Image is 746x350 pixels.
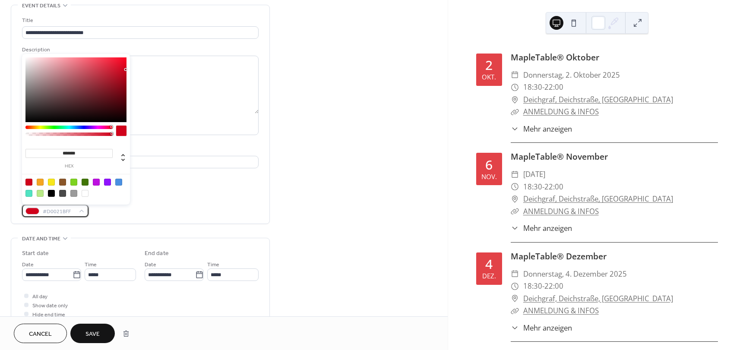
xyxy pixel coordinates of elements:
div: Location [22,145,257,155]
div: ​ [511,223,519,233]
div: 6 [485,158,493,171]
div: ​ [511,268,519,281]
a: MapleTable® November [511,151,608,162]
span: Save [85,330,100,339]
button: Cancel [14,324,67,343]
div: 4 [485,258,493,271]
a: ANMELDUNG & INFOS [523,306,599,315]
span: Date and time [22,234,60,243]
button: ​Mehr anzeigen [511,123,572,134]
a: Deichgraf, Deichstraße, [GEOGRAPHIC_DATA] [523,293,673,305]
span: Mehr anzeigen [523,223,572,233]
span: - [542,81,544,94]
div: #417505 [82,179,89,186]
span: Hide end time [32,310,65,319]
div: #4A90E2 [115,179,122,186]
a: ANMELDUNG & INFOS [523,206,599,216]
span: Date [145,260,156,269]
div: #D0021B [25,179,32,186]
span: 22:00 [544,280,563,293]
a: MapleTable® Oktober [511,51,599,63]
div: ​ [511,280,519,293]
span: 22:00 [544,81,563,94]
span: Mehr anzeigen [523,123,572,134]
div: #F8E71C [48,179,55,186]
span: Time [85,260,97,269]
div: ​ [511,181,519,193]
a: Deichgraf, Deichstraße, [GEOGRAPHIC_DATA] [523,94,673,106]
span: All day [32,292,47,301]
div: #9B9B9B [70,190,77,197]
span: - [542,280,544,293]
label: hex [25,164,113,169]
div: ​ [511,106,519,118]
span: 18:30 [523,81,542,94]
span: #D0021BFF [43,207,75,216]
div: #B8E986 [37,190,44,197]
button: ​Mehr anzeigen [511,223,572,233]
div: #8B572A [59,179,66,186]
a: MapleTable® Dezember [511,250,607,262]
div: Nov. [481,173,497,180]
div: #F5A623 [37,179,44,186]
div: ​ [511,322,519,333]
div: Dez. [482,273,496,279]
span: Cancel [29,330,52,339]
div: #9013FE [104,179,111,186]
div: Description [22,45,257,54]
span: 18:30 [523,280,542,293]
div: #FFFFFF [82,190,89,197]
div: #50E3C2 [25,190,32,197]
div: Title [22,16,257,25]
div: Start date [22,249,49,258]
div: Okt. [482,74,496,80]
a: Deichgraf, Deichstraße, [GEOGRAPHIC_DATA] [523,193,673,205]
button: Save [70,324,115,343]
span: 22:00 [544,181,563,193]
div: #BD10E0 [93,179,100,186]
div: ​ [511,193,519,205]
div: ​ [511,94,519,106]
button: ​Mehr anzeigen [511,322,572,333]
span: Time [207,260,219,269]
div: ​ [511,305,519,317]
div: #4A4A4A [59,190,66,197]
div: ​ [511,168,519,181]
span: Show date only [32,301,68,310]
div: End date [145,249,169,258]
span: [DATE] [523,168,545,181]
span: Date [22,260,34,269]
span: - [542,181,544,193]
span: Donnerstag, 2. Oktober 2025 [523,69,620,82]
span: 18:30 [523,181,542,193]
div: ​ [511,293,519,305]
div: #7ED321 [70,179,77,186]
div: #000000 [48,190,55,197]
div: ​ [511,81,519,94]
div: 2 [485,59,493,72]
div: ​ [511,205,519,218]
div: ​ [511,69,519,82]
div: ​ [511,123,519,134]
span: Event details [22,1,60,10]
span: Donnerstag, 4. Dezember 2025 [523,268,627,281]
span: Mehr anzeigen [523,322,572,333]
a: ANMELDUNG & INFOS [523,107,599,117]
